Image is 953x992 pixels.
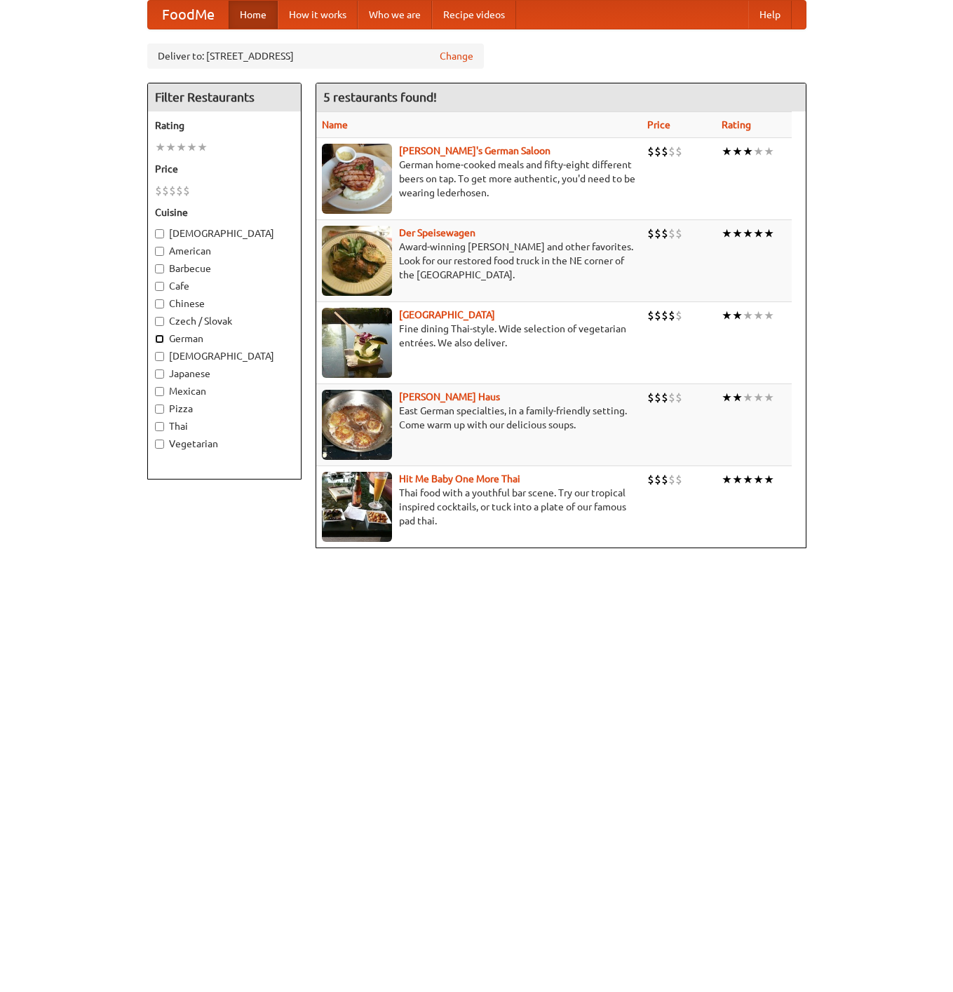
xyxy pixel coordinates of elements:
li: $ [675,226,682,241]
li: $ [668,226,675,241]
input: Japanese [155,369,164,379]
b: [PERSON_NAME]'s German Saloon [399,145,550,156]
h5: Price [155,162,294,176]
li: $ [176,183,183,198]
li: $ [661,308,668,323]
input: Vegetarian [155,440,164,449]
li: ★ [753,308,764,323]
input: Pizza [155,405,164,414]
li: ★ [155,140,165,155]
li: $ [654,144,661,159]
li: ★ [743,226,753,241]
b: Der Speisewagen [399,227,475,238]
li: $ [647,144,654,159]
li: $ [661,472,668,487]
a: [GEOGRAPHIC_DATA] [399,309,495,320]
li: $ [675,390,682,405]
input: Mexican [155,387,164,396]
label: Czech / Slovak [155,314,294,328]
input: [DEMOGRAPHIC_DATA] [155,229,164,238]
li: ★ [743,144,753,159]
label: Chinese [155,297,294,311]
li: ★ [732,144,743,159]
li: ★ [743,390,753,405]
li: ★ [732,226,743,241]
input: Thai [155,422,164,431]
li: ★ [743,308,753,323]
li: ★ [732,390,743,405]
img: speisewagen.jpg [322,226,392,296]
li: $ [668,390,675,405]
li: ★ [753,226,764,241]
a: Who we are [358,1,432,29]
li: $ [661,144,668,159]
li: ★ [764,308,774,323]
p: Fine dining Thai-style. Wide selection of vegetarian entrées. We also deliver. [322,322,636,350]
li: ★ [722,390,732,405]
li: $ [654,308,661,323]
li: ★ [764,144,774,159]
li: ★ [764,390,774,405]
li: $ [668,144,675,159]
li: $ [654,390,661,405]
li: $ [169,183,176,198]
li: ★ [722,226,732,241]
input: American [155,247,164,256]
label: Japanese [155,367,294,381]
li: ★ [176,140,187,155]
li: ★ [722,144,732,159]
label: Mexican [155,384,294,398]
li: $ [647,390,654,405]
label: American [155,244,294,258]
img: esthers.jpg [322,144,392,214]
img: kohlhaus.jpg [322,390,392,460]
li: ★ [732,472,743,487]
input: German [155,334,164,344]
li: $ [661,226,668,241]
li: ★ [764,472,774,487]
input: Cafe [155,282,164,291]
li: $ [155,183,162,198]
a: FoodMe [148,1,229,29]
p: Thai food with a youthful bar scene. Try our tropical inspired cocktails, or tuck into a plate of... [322,486,636,528]
li: $ [675,308,682,323]
a: Hit Me Baby One More Thai [399,473,520,484]
li: $ [183,183,190,198]
li: ★ [764,226,774,241]
li: $ [675,472,682,487]
li: ★ [165,140,176,155]
a: Rating [722,119,751,130]
li: $ [162,183,169,198]
li: $ [654,472,661,487]
a: Change [440,49,473,63]
input: [DEMOGRAPHIC_DATA] [155,352,164,361]
input: Barbecue [155,264,164,273]
p: Award-winning [PERSON_NAME] and other favorites. Look for our restored food truck in the NE corne... [322,240,636,282]
ng-pluralize: 5 restaurants found! [323,90,437,104]
label: Thai [155,419,294,433]
img: babythai.jpg [322,472,392,542]
label: Barbecue [155,261,294,276]
li: ★ [722,308,732,323]
li: $ [647,308,654,323]
input: Czech / Slovak [155,317,164,326]
a: [PERSON_NAME] Haus [399,391,500,402]
h5: Cuisine [155,205,294,219]
label: [DEMOGRAPHIC_DATA] [155,226,294,240]
li: ★ [722,472,732,487]
label: [DEMOGRAPHIC_DATA] [155,349,294,363]
a: Price [647,119,670,130]
li: $ [661,390,668,405]
li: ★ [753,390,764,405]
input: Chinese [155,299,164,308]
h4: Filter Restaurants [148,83,301,111]
li: $ [647,226,654,241]
li: ★ [743,472,753,487]
li: ★ [732,308,743,323]
li: ★ [197,140,208,155]
p: East German specialties, in a family-friendly setting. Come warm up with our delicious soups. [322,404,636,432]
li: $ [654,226,661,241]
